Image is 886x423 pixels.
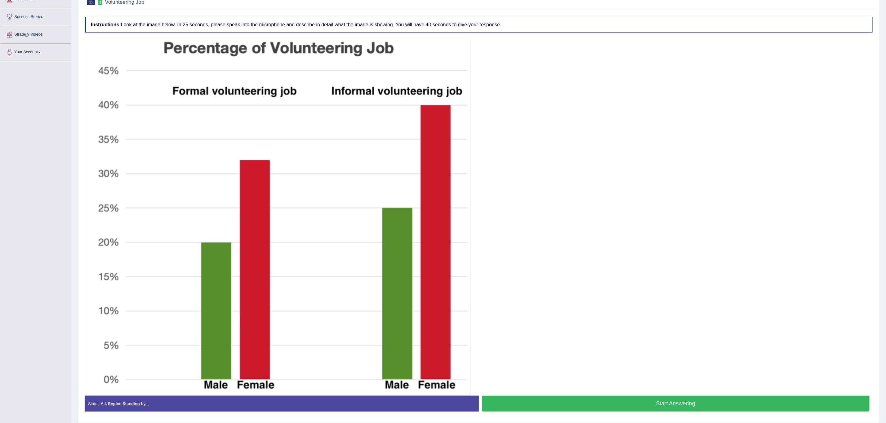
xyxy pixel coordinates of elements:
div: Status: [85,396,479,412]
button: Start Answering [482,396,870,412]
h4: Look at the image below. In 25 seconds, please speak into the microphone and describe in detail w... [85,17,873,33]
a: Your Account [0,44,71,59]
a: Strategy Videos [0,26,71,41]
a: Success Stories [0,8,71,24]
strong: A.I. Engine Standing by... [100,401,149,406]
b: Instructions: [91,22,121,27]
